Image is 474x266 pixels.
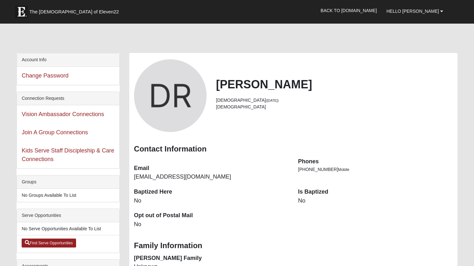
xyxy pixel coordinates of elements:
dd: [EMAIL_ADDRESS][DOMAIN_NAME] [134,173,288,181]
li: No Serve Opportunities Available To List [17,222,119,235]
div: Groups [17,175,119,189]
a: Change Password [22,72,68,79]
div: Serve Opportunities [17,209,119,222]
dt: Phones [298,158,452,166]
li: No Groups Available To List [17,189,119,202]
dt: Opt out of Postal Mail [134,211,288,220]
dt: Baptized Here [134,188,288,196]
a: Join A Group Connections [22,129,88,136]
small: ([DATE]) [266,99,279,102]
li: [DEMOGRAPHIC_DATA] [216,97,453,104]
li: [DEMOGRAPHIC_DATA] [216,104,453,110]
span: Mobile [338,167,349,172]
a: View Fullsize Photo [134,59,207,132]
a: Back to [DOMAIN_NAME] [316,3,382,18]
dd: No [134,197,288,205]
div: Account Info [17,53,119,67]
a: The [DEMOGRAPHIC_DATA] of Eleven22 [12,2,139,18]
h3: Family Information [134,241,453,250]
img: Eleven22 logo [15,5,28,18]
span: The [DEMOGRAPHIC_DATA] of Eleven22 [29,9,119,15]
dd: No [134,220,288,229]
dt: Email [134,164,288,173]
h3: Contact Information [134,144,453,154]
li: [PHONE_NUMBER] [298,166,452,173]
span: Hello [PERSON_NAME] [386,9,439,14]
a: Find Serve Opportunities [22,239,76,248]
a: Kids Serve Staff Discipleship & Care Connections [22,147,114,162]
h2: [PERSON_NAME] [216,78,453,91]
dd: No [298,197,452,205]
a: Vision Ambassador Connections [22,111,104,117]
dt: [PERSON_NAME] Family [134,254,288,262]
a: Hello [PERSON_NAME] [382,3,448,19]
div: Connection Requests [17,92,119,105]
dt: Is Baptized [298,188,452,196]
